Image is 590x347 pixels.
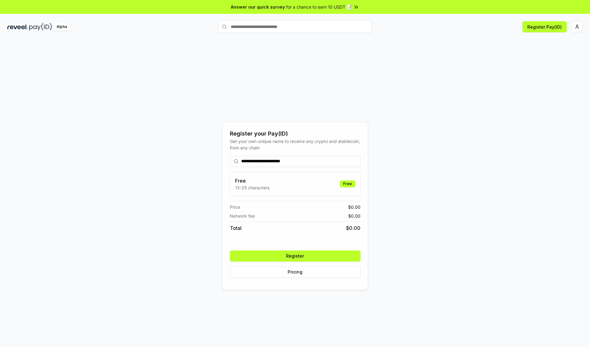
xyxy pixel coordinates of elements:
[340,180,355,187] div: Free
[230,224,242,232] span: Total
[235,184,269,191] p: 13-25 characters
[231,4,285,10] span: Answer our quick survey
[230,138,360,151] div: Get your own unique name to receive any crypto and stablecoin, from any chain
[522,21,567,32] button: Register Pay(ID)
[286,4,352,10] span: for a chance to earn 10 USDT 📝
[235,177,269,184] h3: Free
[348,204,360,210] span: $ 0.00
[230,204,240,210] span: Price
[230,213,255,219] span: Network fee
[346,224,360,232] span: $ 0.00
[230,266,360,278] button: Pricing
[230,129,360,138] div: Register your Pay(ID)
[348,213,360,219] span: $ 0.00
[7,23,28,31] img: reveel_dark
[53,23,70,31] div: Alpha
[230,250,360,262] button: Register
[29,23,52,31] img: pay_id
